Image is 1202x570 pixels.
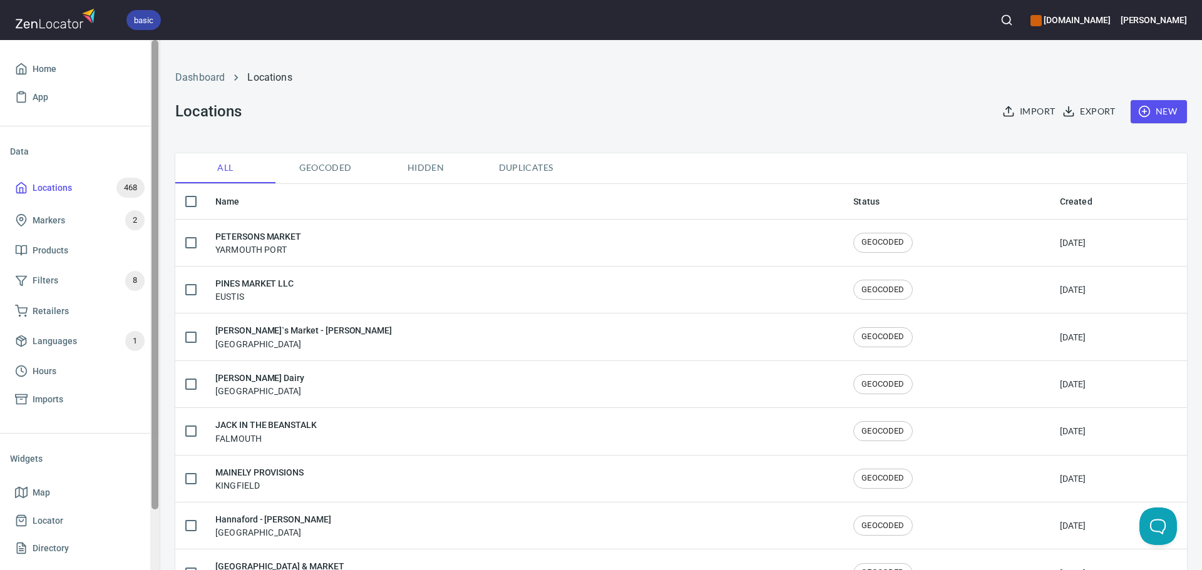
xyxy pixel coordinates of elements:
[1060,472,1086,485] div: [DATE]
[205,184,843,220] th: Name
[33,89,48,105] span: App
[1000,100,1060,123] button: Import
[33,303,69,319] span: Retailers
[10,136,150,166] li: Data
[215,230,301,243] h6: PETERSONS MARKET
[125,334,145,349] span: 1
[247,71,292,83] a: Locations
[10,325,150,357] a: Languages1
[10,83,150,111] a: App
[175,71,225,83] a: Dashboard
[283,160,368,176] span: Geocoded
[854,472,912,484] span: GEOCODED
[215,371,304,385] h6: [PERSON_NAME] Dairy
[1030,13,1110,27] h6: [DOMAIN_NAME]
[215,277,294,303] div: EUSTIS
[33,485,50,501] span: Map
[215,512,331,539] div: [GEOGRAPHIC_DATA]
[854,425,912,437] span: GEOCODED
[33,61,56,77] span: Home
[10,385,150,414] a: Imports
[1131,100,1187,123] button: New
[33,333,77,349] span: Languages
[1141,104,1177,120] span: New
[116,181,145,195] span: 468
[1030,15,1042,26] button: color-CE600E
[854,237,912,248] span: GEOCODED
[33,273,58,288] span: Filters
[993,6,1020,34] button: Search
[125,273,145,288] span: 8
[215,512,331,526] h6: Hannaford - [PERSON_NAME]
[175,103,241,120] h3: Locations
[1060,331,1086,344] div: [DATE]
[215,277,294,290] h6: PINES MARKET LLC
[33,392,63,407] span: Imports
[1060,283,1086,296] div: [DATE]
[125,213,145,228] span: 2
[10,265,150,297] a: Filters8
[33,243,68,258] span: Products
[10,534,150,562] a: Directory
[1005,104,1055,120] span: Import
[126,10,161,30] div: basic
[183,160,268,176] span: All
[1060,378,1086,390] div: [DATE]
[1121,13,1187,27] h6: [PERSON_NAME]
[33,541,69,556] span: Directory
[215,323,392,337] h6: [PERSON_NAME]`s Market - [PERSON_NAME]
[1060,237,1086,249] div: [DATE]
[175,70,1187,85] nav: breadcrumb
[33,364,56,379] span: Hours
[10,507,150,535] a: Locator
[215,466,304,479] h6: MAINELY PROVISIONS
[10,55,150,83] a: Home
[215,418,317,444] div: FALMOUTH
[1060,425,1086,437] div: [DATE]
[1030,6,1110,34] div: Manage your apps
[215,371,304,397] div: [GEOGRAPHIC_DATA]
[126,14,161,27] span: basic
[1139,507,1177,545] iframe: Help Scout Beacon - Open
[10,171,150,204] a: Locations468
[215,230,301,256] div: YARMOUTH PORT
[854,284,912,296] span: GEOCODED
[1050,184,1187,220] th: Created
[10,297,150,325] a: Retailers
[843,184,1049,220] th: Status
[383,160,468,176] span: Hidden
[1065,104,1115,120] span: Export
[10,357,150,385] a: Hours
[10,204,150,237] a: Markers2
[215,323,392,350] div: [GEOGRAPHIC_DATA]
[215,466,304,492] div: KINGFIELD
[33,513,63,529] span: Locator
[10,444,150,474] li: Widgets
[15,5,99,32] img: zenlocator
[10,237,150,265] a: Products
[1060,100,1120,123] button: Export
[33,213,65,228] span: Markers
[1121,6,1187,34] button: [PERSON_NAME]
[854,520,912,532] span: GEOCODED
[1060,519,1086,532] div: [DATE]
[483,160,568,176] span: Duplicates
[215,418,317,432] h6: JACK IN THE BEANSTALK
[854,379,912,390] span: GEOCODED
[10,479,150,507] a: Map
[854,331,912,343] span: GEOCODED
[33,180,72,196] span: Locations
